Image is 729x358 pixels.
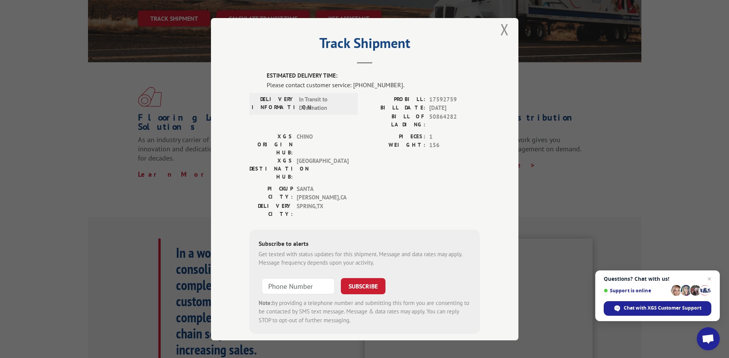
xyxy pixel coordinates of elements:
[365,95,425,104] label: PROBILL:
[259,299,272,306] strong: Note:
[259,298,471,325] div: by providing a telephone number and submitting this form you are consenting to be contacted by SM...
[365,104,425,113] label: BILL DATE:
[341,278,385,294] button: SUBSCRIBE
[249,156,293,181] label: XGS DESTINATION HUB:
[705,274,714,283] span: Close chat
[429,112,480,128] span: 50864282
[429,141,480,150] span: 156
[249,38,480,52] h2: Track Shipment
[500,19,509,40] button: Close modal
[299,95,351,112] span: In Transit to Destination
[297,202,349,218] span: SPRING , TX
[429,132,480,141] span: 1
[249,132,293,156] label: XGS ORIGIN HUB:
[365,112,425,128] label: BILL OF LADING:
[429,104,480,113] span: [DATE]
[267,71,480,80] label: ESTIMATED DELIVERY TIME:
[249,184,293,202] label: PICKUP CITY:
[365,141,425,150] label: WEIGHT:
[297,156,349,181] span: [GEOGRAPHIC_DATA]
[262,278,335,294] input: Phone Number
[604,276,711,282] span: Questions? Chat with us!
[259,239,471,250] div: Subscribe to alerts
[297,184,349,202] span: SANTA [PERSON_NAME] , CA
[252,95,295,112] label: DELIVERY INFORMATION:
[429,95,480,104] span: 17592759
[267,80,480,89] div: Please contact customer service: [PHONE_NUMBER].
[604,288,668,293] span: Support is online
[365,132,425,141] label: PIECES:
[604,301,711,316] div: Chat with XGS Customer Support
[297,132,349,156] span: CHINO
[624,305,701,312] span: Chat with XGS Customer Support
[259,250,471,267] div: Get texted with status updates for this shipment. Message and data rates may apply. Message frequ...
[697,327,720,350] div: Open chat
[249,202,293,218] label: DELIVERY CITY:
